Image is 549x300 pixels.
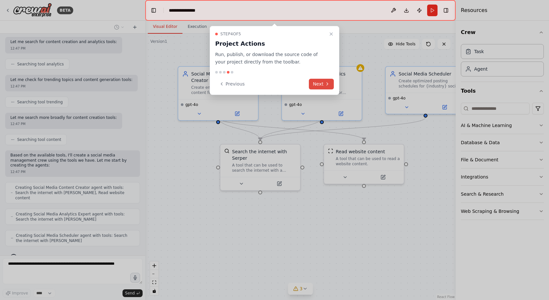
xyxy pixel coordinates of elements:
[149,6,158,15] button: Hide left sidebar
[327,30,335,38] button: Close walkthrough
[215,79,249,89] button: Previous
[309,79,334,89] button: Next
[215,51,326,66] p: Run, publish, or download the source code of your project directly from the toolbar.
[215,39,326,48] h3: Project Actions
[220,31,241,37] span: Step 4 of 5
